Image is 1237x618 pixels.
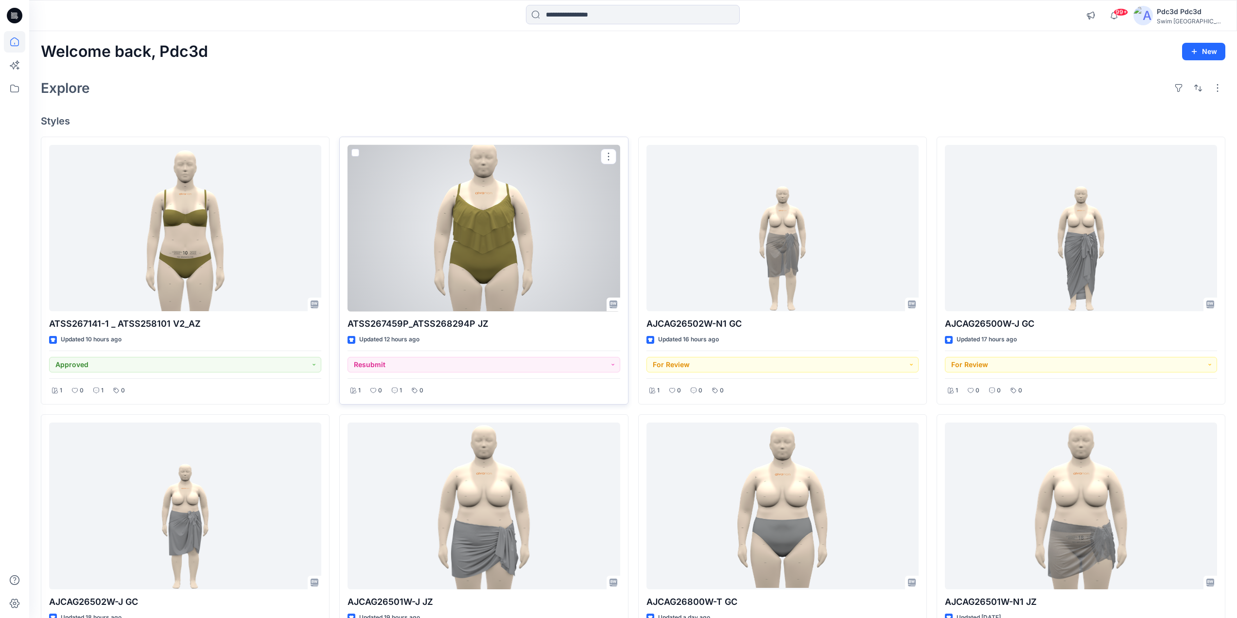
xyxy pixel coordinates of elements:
a: AJCAG26502W-N1 GC [646,145,919,312]
p: Updated 16 hours ago [658,335,719,345]
p: AJCAG26502W-J GC [49,595,321,609]
div: Swim [GEOGRAPHIC_DATA] [1157,18,1225,25]
p: 1 [358,386,361,396]
p: 0 [419,386,423,396]
a: ATSS267141-1 _ ATSS258101 V2_AZ [49,145,321,312]
a: ATSS267459P_ATSS268294P JZ [348,145,620,312]
a: AJCAG26501W-N1 JZ [945,423,1217,589]
p: Updated 12 hours ago [359,335,419,345]
a: AJCAG26502W-J GC [49,423,321,589]
p: 1 [657,386,660,396]
p: 0 [677,386,681,396]
p: ATSS267141-1 _ ATSS258101 V2_AZ [49,317,321,331]
p: 0 [997,386,1001,396]
p: 0 [121,386,125,396]
p: 1 [400,386,402,396]
p: 1 [956,386,958,396]
p: 0 [378,386,382,396]
p: Updated 10 hours ago [61,335,122,345]
p: ATSS267459P_ATSS268294P JZ [348,317,620,331]
p: 1 [60,386,62,396]
div: Pdc3d Pdc3d [1157,6,1225,18]
p: 1 [101,386,104,396]
p: Updated 17 hours ago [957,335,1017,345]
a: AJCAG26800W-T GC [646,423,919,589]
p: AJCAG26501W-N1 JZ [945,595,1217,609]
p: AJCAG26800W-T GC [646,595,919,609]
p: AJCAG26501W-J JZ [348,595,620,609]
img: avatar [1133,6,1153,25]
button: New [1182,43,1225,60]
p: AJCAG26500W-J GC [945,317,1217,331]
h2: Explore [41,80,90,96]
p: 0 [80,386,84,396]
h2: Welcome back, Pdc3d [41,43,208,61]
a: AJCAG26501W-J JZ [348,423,620,589]
p: 0 [976,386,979,396]
p: 0 [720,386,724,396]
h4: Styles [41,115,1225,127]
span: 99+ [1114,8,1128,16]
p: 0 [1018,386,1022,396]
p: AJCAG26502W-N1 GC [646,317,919,331]
a: AJCAG26500W-J GC [945,145,1217,312]
p: 0 [698,386,702,396]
